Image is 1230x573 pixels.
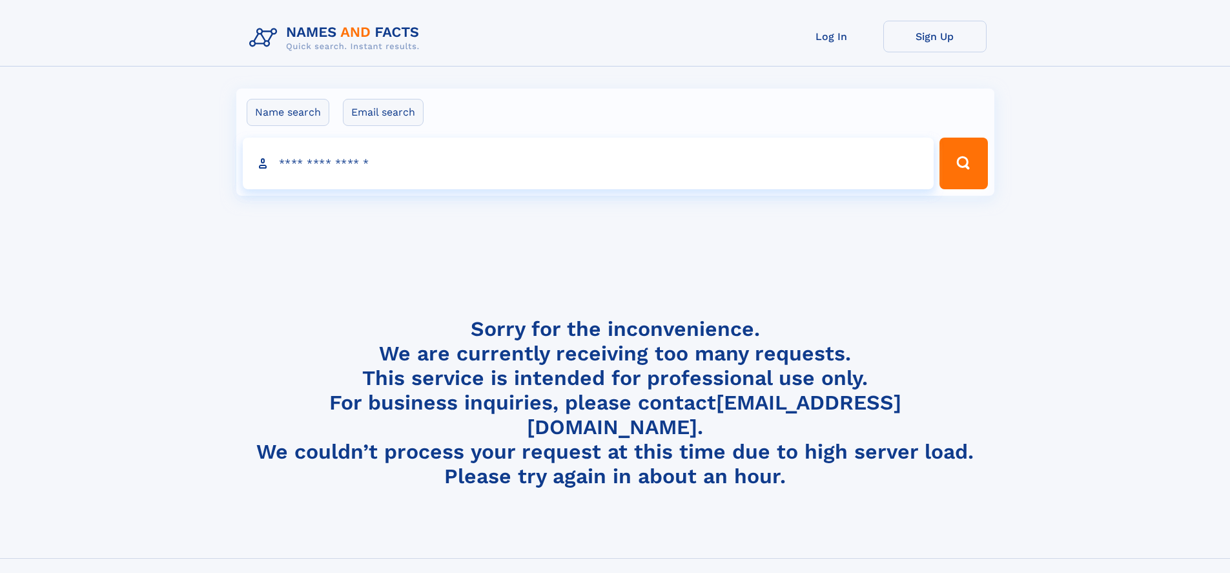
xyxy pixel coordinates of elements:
[527,390,901,439] a: [EMAIL_ADDRESS][DOMAIN_NAME]
[780,21,883,52] a: Log In
[244,21,430,56] img: Logo Names and Facts
[883,21,987,52] a: Sign Up
[244,317,987,489] h4: Sorry for the inconvenience. We are currently receiving too many requests. This service is intend...
[343,99,424,126] label: Email search
[243,138,934,189] input: search input
[247,99,329,126] label: Name search
[939,138,987,189] button: Search Button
